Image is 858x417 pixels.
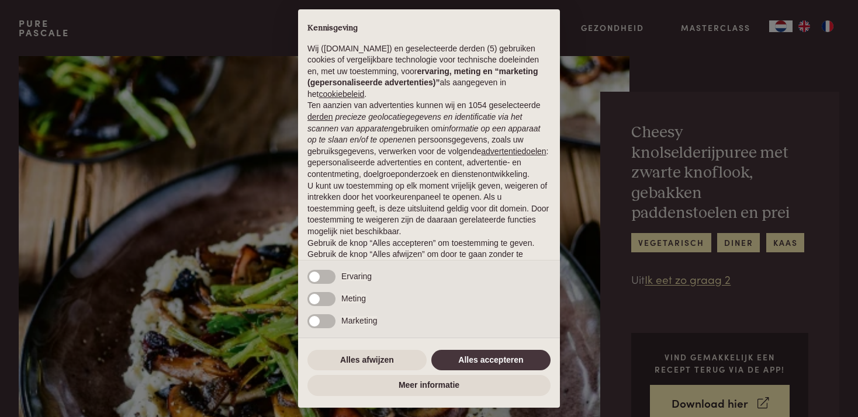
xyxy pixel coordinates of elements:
[431,350,551,371] button: Alles accepteren
[307,124,541,145] em: informatie op een apparaat op te slaan en/of te openen
[307,180,551,238] p: U kunt uw toestemming op elk moment vrijelijk geven, weigeren of intrekken door het voorkeurenpan...
[307,112,333,123] button: derden
[341,272,372,281] span: Ervaring
[307,238,551,272] p: Gebruik de knop “Alles accepteren” om toestemming te geven. Gebruik de knop “Alles afwijzen” om d...
[307,100,551,180] p: Ten aanzien van advertenties kunnen wij en 1054 geselecteerde gebruiken om en persoonsgegevens, z...
[341,316,377,325] span: Marketing
[307,350,427,371] button: Alles afwijzen
[307,43,551,100] p: Wij ([DOMAIN_NAME]) en geselecteerde derden (5) gebruiken cookies of vergelijkbare technologie vo...
[481,146,546,158] button: advertentiedoelen
[319,89,364,99] a: cookiebeleid
[307,375,551,396] button: Meer informatie
[341,294,366,303] span: Meting
[307,112,522,133] em: precieze geolocatiegegevens en identificatie via het scannen van apparaten
[307,23,551,34] h2: Kennisgeving
[307,67,538,88] strong: ervaring, meting en “marketing (gepersonaliseerde advertenties)”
